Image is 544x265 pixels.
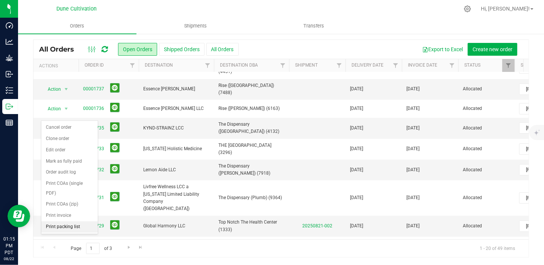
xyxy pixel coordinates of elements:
[333,59,345,72] a: Filter
[218,219,285,233] span: Top Notch The Health Center (1333)
[143,105,209,112] span: Essence [PERSON_NAME] LLC
[206,43,239,56] button: All Orders
[352,62,383,68] a: Delivery Date
[406,85,420,93] span: [DATE]
[406,222,420,230] span: [DATE]
[41,221,98,233] li: Print packing list
[468,43,517,56] button: Create new order
[136,18,255,34] a: Shipments
[41,84,61,94] span: Action
[406,194,420,201] span: [DATE]
[83,105,104,112] a: 00001736
[86,243,100,254] input: 1
[62,104,71,114] span: select
[417,43,468,56] button: Export to Excel
[143,183,209,212] span: Livfree Wellness LCC a [US_STATE] Limited Liability Company ([GEOGRAPHIC_DATA])
[118,43,157,56] button: Open Orders
[41,145,98,156] li: Edit order
[218,105,285,112] span: Rise ([PERSON_NAME]) (6163)
[6,119,13,126] inline-svg: Reports
[6,38,13,46] inline-svg: Analytics
[83,85,104,93] a: 00001737
[464,62,480,68] a: Status
[463,222,510,230] span: Allocated
[521,62,543,68] a: Sales Rep
[6,70,13,78] inline-svg: Inbound
[41,133,98,145] li: Clone order
[143,85,209,93] span: Essence [PERSON_NAME]
[60,23,94,29] span: Orders
[406,125,420,132] span: [DATE]
[18,18,136,34] a: Orders
[463,194,510,201] span: Allocated
[277,59,289,72] a: Filter
[123,243,134,253] a: Go to the next page
[143,145,209,152] span: [US_STATE] Holistic Medicine
[463,5,472,12] div: Manage settings
[41,156,98,167] li: Mark as fully paid
[135,243,146,253] a: Go to the last page
[143,166,209,174] span: Lemon Aide LLC
[293,23,334,29] span: Transfers
[481,6,530,12] span: Hi, [PERSON_NAME]!
[350,194,363,201] span: [DATE]
[406,105,420,112] span: [DATE]
[473,46,512,52] span: Create new order
[218,121,285,135] span: The Dispensary ([GEOGRAPHIC_DATA]) (4132)
[57,6,97,12] span: Dune Cultivation
[463,85,510,93] span: Allocated
[6,22,13,29] inline-svg: Dashboard
[302,223,332,228] a: 20250821-002
[41,167,98,178] li: Order audit log
[3,256,15,262] p: 08/22
[143,222,209,230] span: Global Harmony LLC
[39,63,76,69] div: Actions
[255,18,373,34] a: Transfers
[85,62,104,68] a: Order ID
[463,166,510,174] span: Allocated
[41,210,98,221] li: Print invoice
[502,59,515,72] a: Filter
[220,62,258,68] a: Destination DBA
[446,59,458,72] a: Filter
[350,166,363,174] span: [DATE]
[3,236,15,256] p: 01:15 PM PDT
[41,199,98,210] li: Print COAs (zip)
[350,125,363,132] span: [DATE]
[350,145,363,152] span: [DATE]
[218,194,285,201] span: The Dispensary (Plumb) (9364)
[406,145,420,152] span: [DATE]
[6,54,13,62] inline-svg: Grow
[408,62,437,68] a: Invoice Date
[143,125,209,132] span: KYND-STRAINZ LCC
[41,122,98,133] li: Cancel order
[159,43,205,56] button: Shipped Orders
[64,243,118,254] span: Page of 3
[474,243,521,254] span: 1 - 20 of 49 items
[218,142,285,156] span: THE [GEOGRAPHIC_DATA] (3296)
[41,104,61,114] span: Action
[145,62,173,68] a: Destination
[350,85,363,93] span: [DATE]
[463,145,510,152] span: Allocated
[126,59,139,72] a: Filter
[174,23,217,29] span: Shipments
[41,178,98,199] li: Print COAs (single PDF)
[350,222,363,230] span: [DATE]
[350,105,363,112] span: [DATE]
[202,59,214,72] a: Filter
[6,103,13,110] inline-svg: Outbound
[406,166,420,174] span: [DATE]
[39,45,82,53] span: All Orders
[8,205,30,227] iframe: Resource center
[389,59,402,72] a: Filter
[463,105,510,112] span: Allocated
[295,62,318,68] a: Shipment
[463,125,510,132] span: Allocated
[6,87,13,94] inline-svg: Inventory
[218,163,285,177] span: The Dispensary ([PERSON_NAME]) (7918)
[62,84,71,94] span: select
[218,82,285,96] span: Rise ([GEOGRAPHIC_DATA]) (7488)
